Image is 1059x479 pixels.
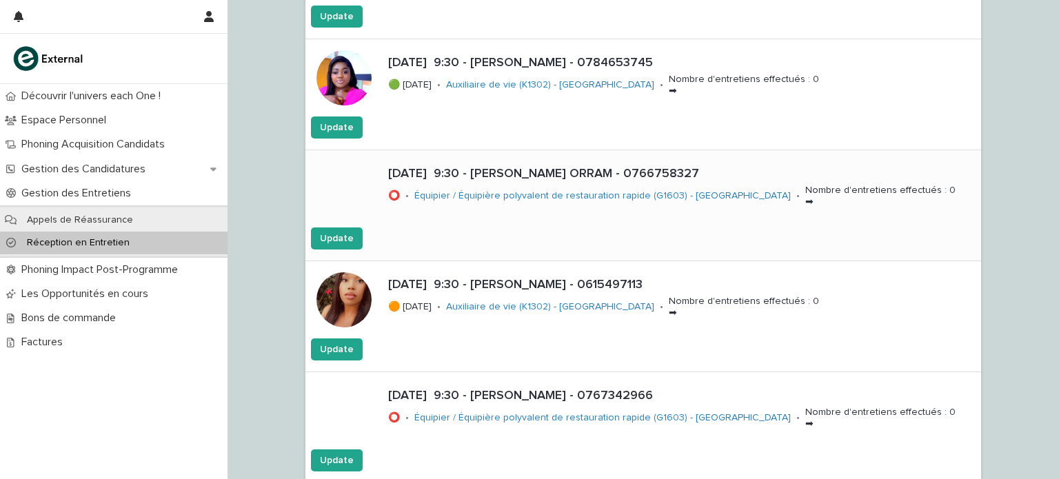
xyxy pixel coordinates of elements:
[669,74,819,97] p: Nombre d'entretiens effectués : 0 ➡
[320,232,354,245] span: Update
[388,301,432,313] p: 🟠 [DATE]
[16,187,142,200] p: Gestion des Entretiens
[16,287,159,300] p: Les Opportunités en cours
[405,412,409,424] p: •
[446,79,654,91] a: Auxiliaire de vie (K1302) - [GEOGRAPHIC_DATA]
[405,190,409,202] p: •
[311,6,363,28] button: Update
[446,301,654,313] a: Auxiliaire de vie (K1302) - [GEOGRAPHIC_DATA]
[305,150,981,261] a: [DATE] 9:30 - [PERSON_NAME] ORRAM - 0766758327⭕•Équipier / Équipière polyvalent de restauration r...
[16,90,172,103] p: Découvrir l'univers each One !
[660,301,663,313] p: •
[16,237,141,249] p: Réception en Entretien
[305,261,981,372] a: [DATE] 9:30 - [PERSON_NAME] - 0615497113🟠 [DATE]•Auxiliaire de vie (K1302) - [GEOGRAPHIC_DATA] •N...
[320,343,354,356] span: Update
[16,163,157,176] p: Gestion des Candidatures
[16,263,189,276] p: Phoning Impact Post-Programme
[320,10,354,23] span: Update
[388,389,976,404] p: [DATE] 9:30 - [PERSON_NAME] - 0767342966
[414,190,791,202] a: Équipier / Équipière polyvalent de restauration rapide (G1603) - [GEOGRAPHIC_DATA]
[437,79,441,91] p: •
[388,56,976,71] p: [DATE] 9:30 - [PERSON_NAME] - 0784653745
[437,301,441,313] p: •
[16,214,144,226] p: Appels de Réassurance
[388,190,400,202] p: ⭕
[388,278,976,293] p: [DATE] 9:30 - [PERSON_NAME] - 0615497113
[796,412,800,424] p: •
[669,296,819,319] p: Nombre d'entretiens effectués : 0 ➡
[796,190,800,202] p: •
[311,338,363,360] button: Update
[320,453,354,467] span: Update
[388,412,400,424] p: ⭕
[305,39,981,150] a: [DATE] 9:30 - [PERSON_NAME] - 0784653745🟢 [DATE]•Auxiliaire de vie (K1302) - [GEOGRAPHIC_DATA] •N...
[311,116,363,139] button: Update
[311,449,363,471] button: Update
[414,412,791,424] a: Équipier / Équipière polyvalent de restauration rapide (G1603) - [GEOGRAPHIC_DATA]
[16,114,117,127] p: Espace Personnel
[11,45,87,72] img: bc51vvfgR2QLHU84CWIQ
[388,79,432,91] p: 🟢 [DATE]
[320,121,354,134] span: Update
[805,185,956,208] p: Nombre d'entretiens effectués : 0 ➡
[16,138,176,151] p: Phoning Acquisition Candidats
[660,79,663,91] p: •
[388,167,976,182] p: [DATE] 9:30 - [PERSON_NAME] ORRAM - 0766758327
[16,312,127,325] p: Bons de commande
[311,227,363,249] button: Update
[16,336,74,349] p: Factures
[805,407,956,430] p: Nombre d'entretiens effectués : 0 ➡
